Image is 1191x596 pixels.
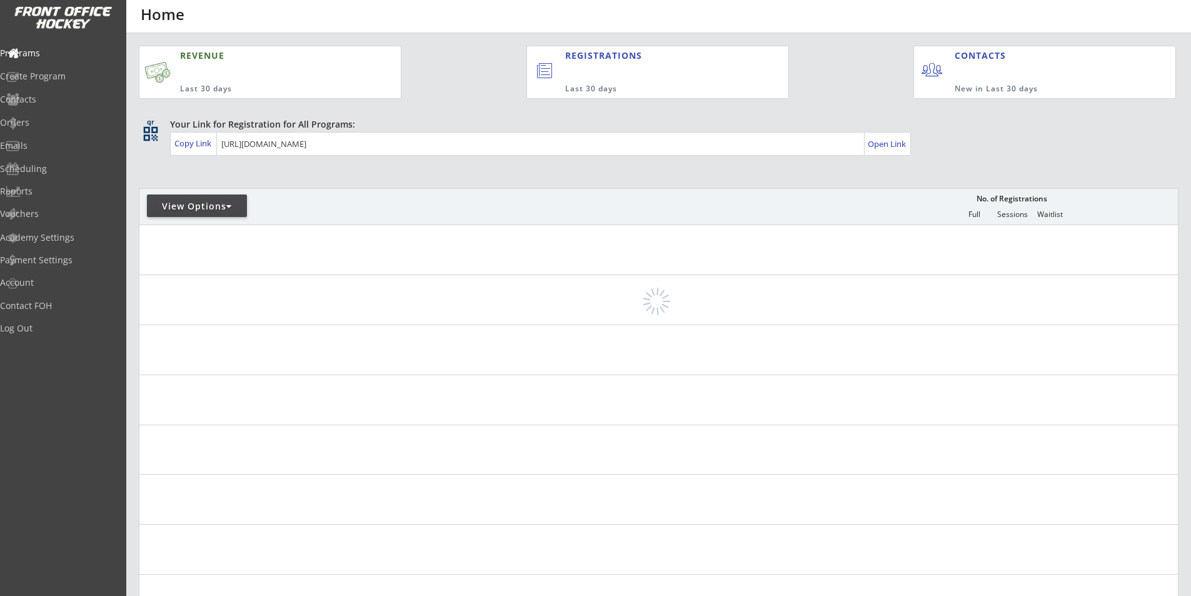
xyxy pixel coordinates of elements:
[141,124,160,143] button: qr_code
[868,139,907,149] div: Open Link
[973,194,1050,203] div: No. of Registrations
[1031,210,1068,219] div: Waitlist
[180,49,341,62] div: REVENUE
[955,84,1118,94] div: New in Last 30 days
[993,210,1031,219] div: Sessions
[143,118,158,126] div: qr
[565,84,738,94] div: Last 30 days
[868,135,907,153] a: Open Link
[170,118,1140,131] div: Your Link for Registration for All Programs:
[174,138,214,149] div: Copy Link
[565,49,731,62] div: REGISTRATIONS
[147,200,247,213] div: View Options
[180,84,341,94] div: Last 30 days
[955,210,993,219] div: Full
[955,49,1012,62] div: CONTACTS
